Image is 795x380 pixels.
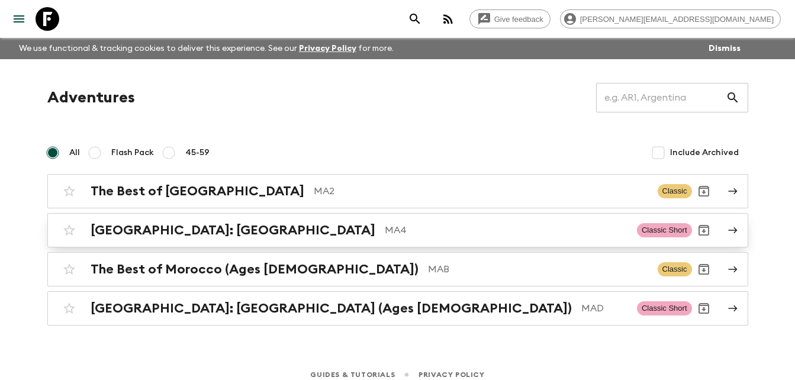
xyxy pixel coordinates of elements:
[91,301,572,316] h2: [GEOGRAPHIC_DATA]: [GEOGRAPHIC_DATA] (Ages [DEMOGRAPHIC_DATA])
[47,86,135,110] h1: Adventures
[47,174,748,208] a: The Best of [GEOGRAPHIC_DATA]MA2ClassicArchive
[91,262,419,277] h2: The Best of Morocco (Ages [DEMOGRAPHIC_DATA])
[469,9,551,28] a: Give feedback
[596,81,726,114] input: e.g. AR1, Argentina
[69,147,80,159] span: All
[185,147,210,159] span: 45-59
[692,218,716,242] button: Archive
[47,252,748,286] a: The Best of Morocco (Ages [DEMOGRAPHIC_DATA])MABClassicArchive
[637,223,692,237] span: Classic Short
[692,179,716,203] button: Archive
[111,147,154,159] span: Flash Pack
[14,38,398,59] p: We use functional & tracking cookies to deliver this experience. See our for more.
[314,184,648,198] p: MA2
[428,262,648,276] p: MAB
[658,262,692,276] span: Classic
[385,223,627,237] p: MA4
[581,301,627,315] p: MAD
[7,7,31,31] button: menu
[91,223,375,238] h2: [GEOGRAPHIC_DATA]: [GEOGRAPHIC_DATA]
[692,297,716,320] button: Archive
[574,15,780,24] span: [PERSON_NAME][EMAIL_ADDRESS][DOMAIN_NAME]
[47,213,748,247] a: [GEOGRAPHIC_DATA]: [GEOGRAPHIC_DATA]MA4Classic ShortArchive
[403,7,427,31] button: search adventures
[91,183,304,199] h2: The Best of [GEOGRAPHIC_DATA]
[658,184,692,198] span: Classic
[670,147,739,159] span: Include Archived
[488,15,550,24] span: Give feedback
[560,9,781,28] div: [PERSON_NAME][EMAIL_ADDRESS][DOMAIN_NAME]
[47,291,748,326] a: [GEOGRAPHIC_DATA]: [GEOGRAPHIC_DATA] (Ages [DEMOGRAPHIC_DATA])MADClassic ShortArchive
[706,40,743,57] button: Dismiss
[637,301,692,315] span: Classic Short
[692,257,716,281] button: Archive
[299,44,356,53] a: Privacy Policy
